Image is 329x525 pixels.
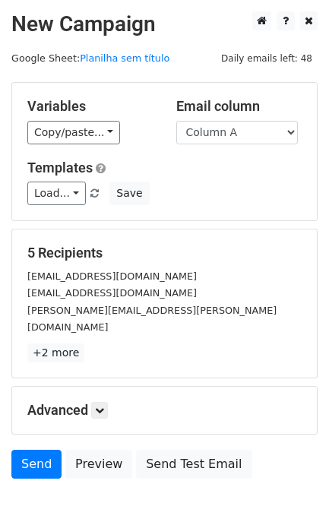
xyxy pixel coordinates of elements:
[11,450,62,479] a: Send
[27,305,277,334] small: [PERSON_NAME][EMAIL_ADDRESS][PERSON_NAME][DOMAIN_NAME]
[65,450,132,479] a: Preview
[27,270,197,282] small: [EMAIL_ADDRESS][DOMAIN_NAME]
[11,11,318,37] h2: New Campaign
[27,160,93,176] a: Templates
[27,182,86,205] a: Load...
[176,98,302,115] h5: Email column
[109,182,149,205] button: Save
[27,98,153,115] h5: Variables
[136,450,251,479] a: Send Test Email
[80,52,169,64] a: Planilha sem título
[27,245,302,261] h5: 5 Recipients
[216,52,318,64] a: Daily emails left: 48
[27,121,120,144] a: Copy/paste...
[27,343,84,362] a: +2 more
[216,50,318,67] span: Daily emails left: 48
[27,287,197,299] small: [EMAIL_ADDRESS][DOMAIN_NAME]
[27,402,302,419] h5: Advanced
[11,52,169,64] small: Google Sheet:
